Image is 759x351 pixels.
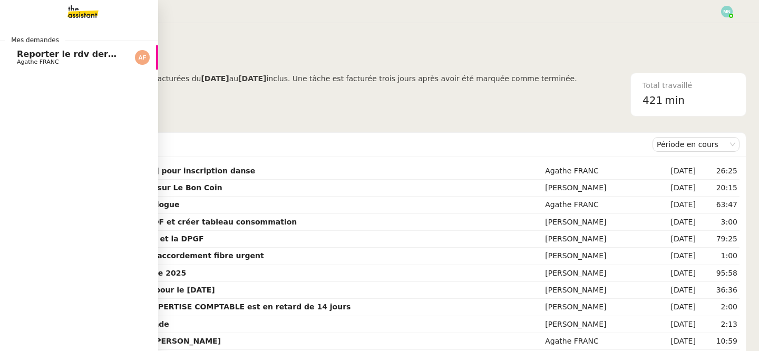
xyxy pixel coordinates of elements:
td: [PERSON_NAME] [543,299,650,316]
td: [PERSON_NAME] [543,231,650,248]
td: [DATE] [650,180,697,197]
td: [DATE] [650,299,697,316]
td: [DATE] [650,214,697,231]
td: [DATE] [650,282,697,299]
td: 10:59 [698,333,739,350]
td: [PERSON_NAME] [543,282,650,299]
td: 95:58 [698,265,739,282]
nz-select-item: Période en cours [657,138,735,151]
td: Agathe FRANC [543,163,650,180]
td: 3:00 [698,214,739,231]
td: 1:00 [698,248,739,265]
td: [DATE] [650,163,697,180]
td: [PERSON_NAME] [543,248,650,265]
span: 421 [643,94,663,106]
span: min [665,92,685,109]
div: Total travaillé [643,80,734,92]
span: Mes demandes [5,35,65,45]
b: [DATE] [201,74,229,83]
span: inclus. Une tâche est facturée trois jours après avoir été marquée comme terminée. [266,74,577,83]
td: 79:25 [698,231,739,248]
td: 20:15 [698,180,739,197]
td: [PERSON_NAME] [543,214,650,231]
td: 2:00 [698,299,739,316]
span: au [229,74,238,83]
td: [PERSON_NAME] [543,316,650,333]
img: svg [135,50,150,65]
td: [PERSON_NAME] [543,265,650,282]
td: Agathe FRANC [543,333,650,350]
span: Reporter le rdv dermatologue [17,49,159,59]
td: [DATE] [650,265,697,282]
td: 26:25 [698,163,739,180]
b: [DATE] [238,74,266,83]
td: 63:47 [698,197,739,213]
strong: Contacter Orange pour raccordement fibre urgent [55,251,264,260]
strong: Votre facture AZERTY EXPERTISE COMPTABLE est en retard de 14 jours [55,303,351,311]
div: Demandes [53,134,653,155]
td: [DATE] [650,197,697,213]
strong: Vérifier abonnements EDF et créer tableau consommation [55,218,297,226]
td: Agathe FRANC [543,197,650,213]
td: 36:36 [698,282,739,299]
td: [PERSON_NAME] [543,180,650,197]
span: Agathe FRANC [17,58,59,65]
td: [DATE] [650,231,697,248]
img: svg [721,6,733,17]
td: 2:13 [698,316,739,333]
td: [DATE] [650,333,697,350]
td: [DATE] [650,248,697,265]
td: [DATE] [650,316,697,333]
